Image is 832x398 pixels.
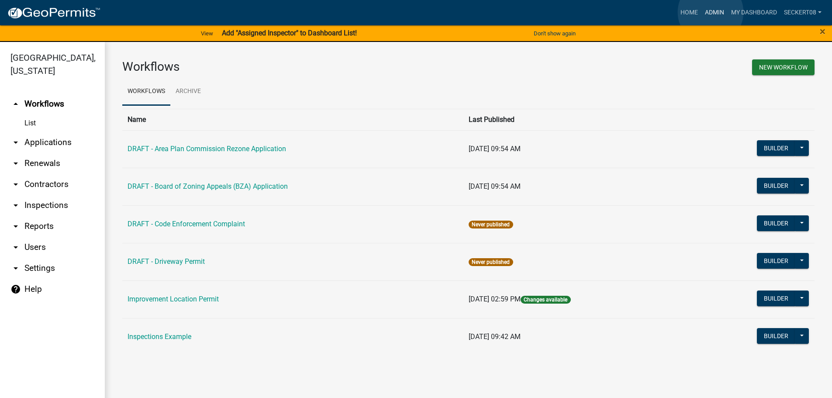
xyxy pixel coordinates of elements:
a: My Dashboard [728,4,780,21]
a: Inspections Example [128,332,191,341]
span: [DATE] 09:54 AM [469,145,521,153]
i: arrow_drop_down [10,158,21,169]
a: Archive [170,78,206,106]
i: arrow_drop_down [10,179,21,190]
a: Improvement Location Permit [128,295,219,303]
a: seckert08 [780,4,825,21]
span: [DATE] 09:54 AM [469,182,521,190]
a: DRAFT - Board of Zoning Appeals (BZA) Application [128,182,288,190]
i: arrow_drop_down [10,221,21,232]
button: New Workflow [752,59,815,75]
span: [DATE] 09:42 AM [469,332,521,341]
i: arrow_drop_down [10,263,21,273]
span: Changes available [521,296,570,304]
button: Close [820,26,825,37]
a: View [197,26,217,41]
button: Builder [757,215,795,231]
a: DRAFT - Driveway Permit [128,257,205,266]
th: Name [122,109,463,130]
span: [DATE] 02:59 PM [469,295,521,303]
i: arrow_drop_down [10,242,21,253]
h3: Workflows [122,59,462,74]
button: Builder [757,328,795,344]
i: arrow_drop_down [10,137,21,148]
a: DRAFT - Code Enforcement Complaint [128,220,245,228]
th: Last Published [463,109,688,130]
button: Builder [757,140,795,156]
i: arrow_drop_down [10,200,21,211]
a: Workflows [122,78,170,106]
span: Never published [469,221,513,228]
button: Don't show again [530,26,579,41]
i: arrow_drop_up [10,99,21,109]
strong: Add "Assigned Inspector" to Dashboard List! [222,29,357,37]
span: Never published [469,258,513,266]
a: Home [677,4,701,21]
a: DRAFT - Area Plan Commission Rezone Application [128,145,286,153]
a: Admin [701,4,728,21]
span: × [820,25,825,38]
button: Builder [757,291,795,306]
button: Builder [757,178,795,194]
i: help [10,284,21,294]
button: Builder [757,253,795,269]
